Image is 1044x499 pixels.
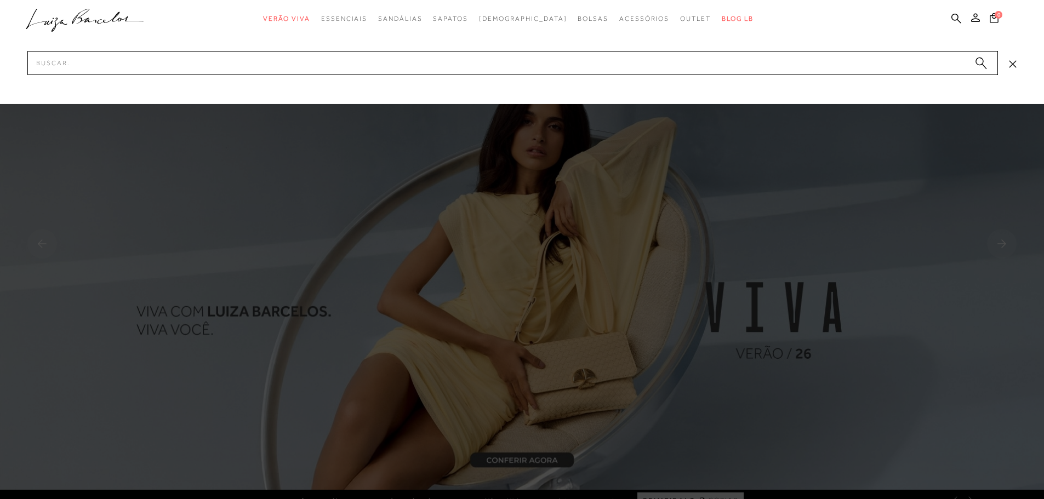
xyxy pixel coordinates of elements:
[578,9,608,29] a: categoryNavScreenReaderText
[680,9,711,29] a: categoryNavScreenReaderText
[263,15,310,22] span: Verão Viva
[321,15,367,22] span: Essenciais
[433,15,467,22] span: Sapatos
[722,15,754,22] span: BLOG LB
[619,9,669,29] a: categoryNavScreenReaderText
[722,9,754,29] a: BLOG LB
[321,9,367,29] a: categoryNavScreenReaderText
[27,51,998,75] input: Buscar.
[378,9,422,29] a: categoryNavScreenReaderText
[263,9,310,29] a: categoryNavScreenReaderText
[619,15,669,22] span: Acessórios
[680,15,711,22] span: Outlet
[479,15,567,22] span: [DEMOGRAPHIC_DATA]
[578,15,608,22] span: Bolsas
[378,15,422,22] span: Sandálias
[479,9,567,29] a: noSubCategoriesText
[433,9,467,29] a: categoryNavScreenReaderText
[995,11,1002,19] span: 0
[986,12,1002,27] button: 0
